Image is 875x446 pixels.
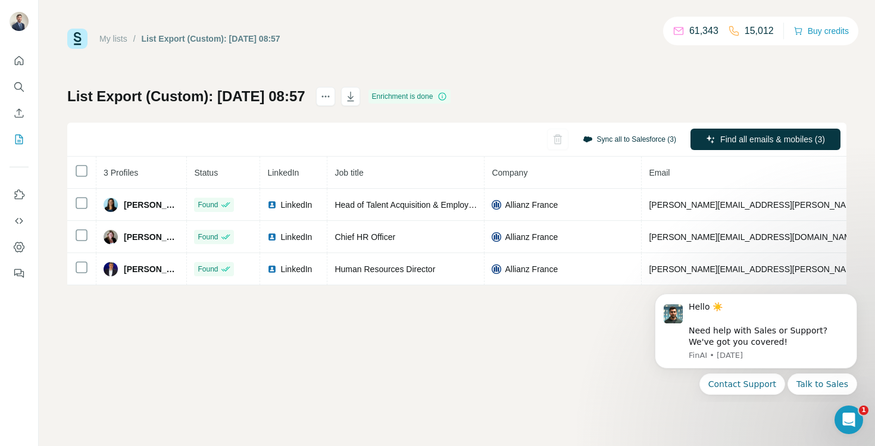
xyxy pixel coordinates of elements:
[198,264,218,275] span: Found
[124,263,179,275] span: [PERSON_NAME]
[492,168,527,177] span: Company
[194,168,218,177] span: Status
[335,232,395,242] span: Chief HR Officer
[198,232,218,242] span: Found
[505,263,558,275] span: Allianz France
[745,24,774,38] p: 15,012
[124,231,179,243] span: [PERSON_NAME]
[267,264,277,274] img: LinkedIn logo
[335,168,363,177] span: Job title
[10,210,29,232] button: Use Surfe API
[104,262,118,276] img: Avatar
[67,87,305,106] h1: List Export (Custom): [DATE] 08:57
[142,33,280,45] div: List Export (Custom): [DATE] 08:57
[689,24,718,38] p: 61,343
[793,23,849,39] button: Buy credits
[10,263,29,284] button: Feedback
[10,102,29,124] button: Enrich CSV
[10,76,29,98] button: Search
[574,130,685,148] button: Sync all to Salesforce (3)
[368,89,451,104] div: Enrichment is done
[267,200,277,210] img: LinkedIn logo
[280,199,312,211] span: LinkedIn
[104,168,138,177] span: 3 Profiles
[316,87,335,106] button: actions
[99,34,127,43] a: My lists
[267,232,277,242] img: LinkedIn logo
[505,199,558,211] span: Allianz France
[335,200,511,210] span: Head of Talent Acquisition & Employer Branding
[859,406,868,415] span: 1
[280,263,312,275] span: LinkedIn
[720,133,825,145] span: Find all emails & mobiles (3)
[104,198,118,212] img: Avatar
[267,168,299,177] span: LinkedIn
[492,232,501,242] img: company-logo
[835,406,863,434] iframe: Intercom live chat
[104,230,118,244] img: Avatar
[10,129,29,150] button: My lists
[198,199,218,210] span: Found
[10,236,29,258] button: Dashboard
[690,129,840,150] button: Find all emails & mobiles (3)
[124,199,179,211] span: [PERSON_NAME]
[10,184,29,205] button: Use Surfe on LinkedIn
[335,264,435,274] span: Human Resources Director
[649,232,858,242] span: [PERSON_NAME][EMAIL_ADDRESS][DOMAIN_NAME]
[10,50,29,71] button: Quick start
[637,283,875,402] iframe: Intercom notifications message
[505,231,558,243] span: Allianz France
[492,200,501,210] img: company-logo
[67,29,87,49] img: Surfe Logo
[133,33,136,45] li: /
[492,264,501,274] img: company-logo
[280,231,312,243] span: LinkedIn
[649,168,670,177] span: Email
[10,12,29,31] img: Avatar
